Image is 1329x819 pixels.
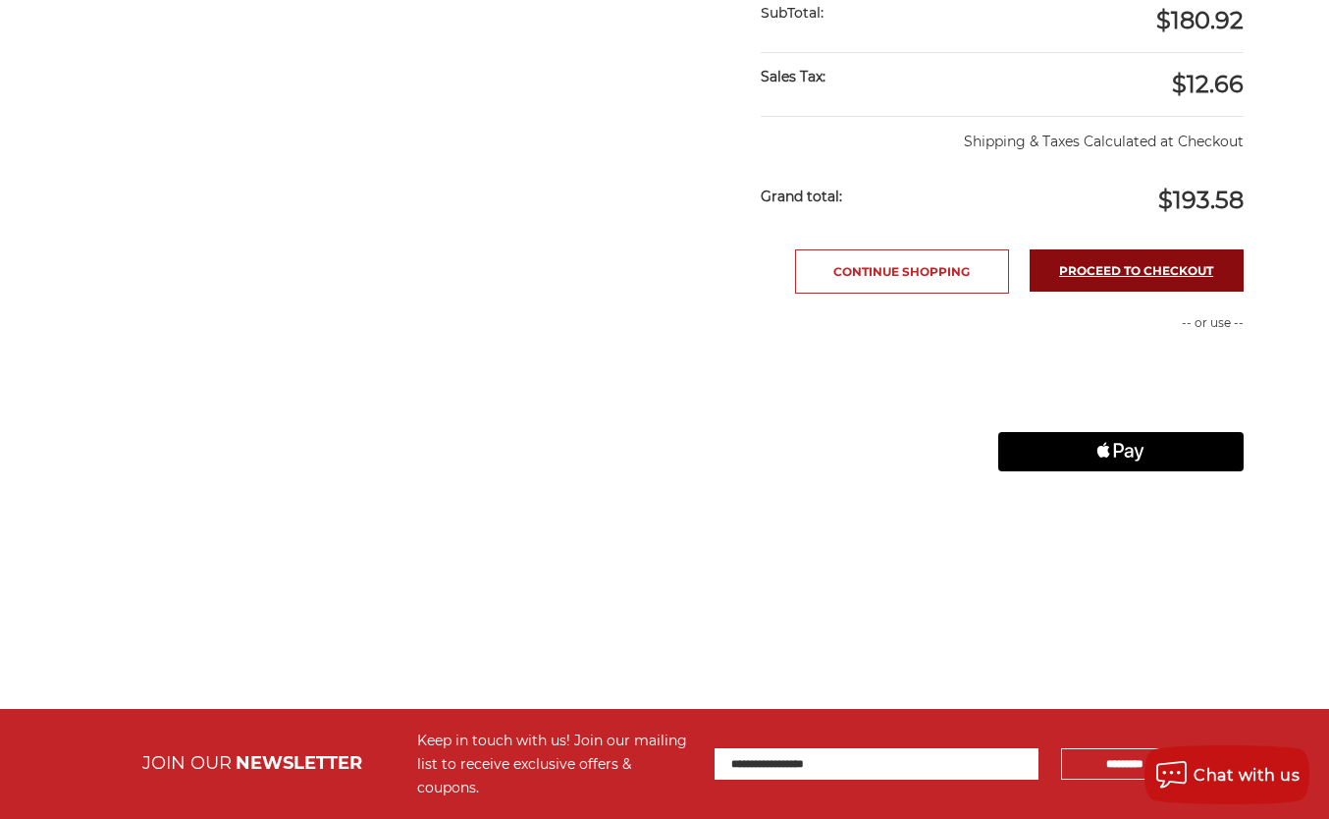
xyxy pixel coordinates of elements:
p: -- or use -- [998,314,1244,332]
span: $180.92 [1156,6,1244,34]
span: $193.58 [1158,186,1244,214]
span: JOIN OUR [142,752,232,774]
strong: Grand total: [761,188,842,205]
p: Shipping & Taxes Calculated at Checkout [761,116,1243,152]
iframe: PayPal-paypal [998,353,1244,392]
a: Continue Shopping [795,249,1009,294]
strong: Sales Tax: [761,68,825,85]
span: Chat with us [1194,766,1300,785]
div: Keep in touch with us! Join our mailing list to receive exclusive offers & coupons. [417,729,695,799]
button: Chat with us [1144,745,1309,804]
a: Proceed to checkout [1030,249,1244,292]
span: NEWSLETTER [236,752,362,774]
span: $12.66 [1172,70,1244,98]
